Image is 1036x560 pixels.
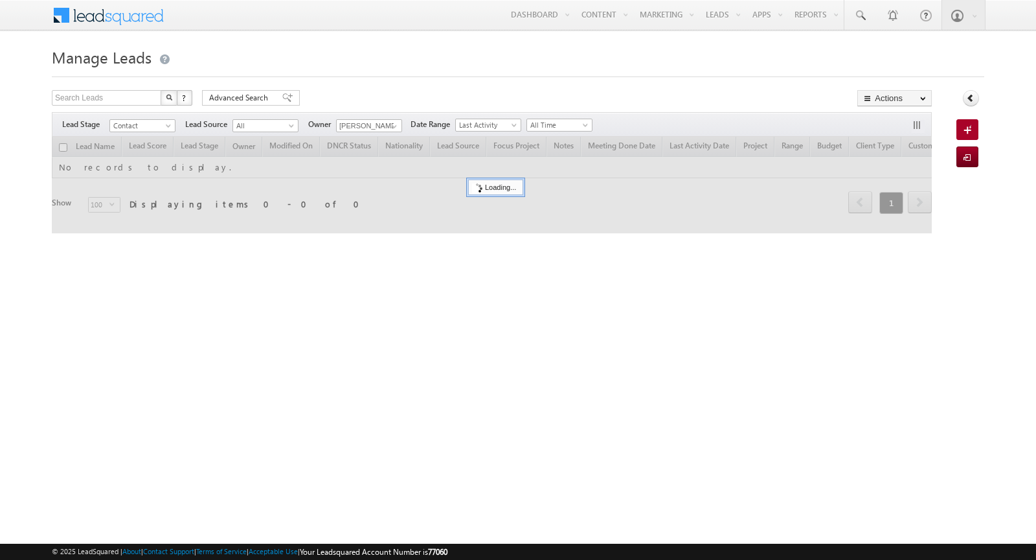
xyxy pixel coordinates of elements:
[177,90,192,106] button: ?
[300,547,447,557] span: Your Leadsquared Account Number is
[233,120,295,132] span: All
[185,119,232,130] span: Lead Source
[122,547,141,555] a: About
[857,90,932,106] button: Actions
[52,47,152,67] span: Manage Leads
[196,547,247,555] a: Terms of Service
[209,92,272,104] span: Advanced Search
[52,546,447,558] span: © 2025 LeadSquared | | | | |
[109,119,175,132] a: Contact
[62,119,109,130] span: Lead Stage
[455,119,521,132] a: Last Activity
[308,119,336,130] span: Owner
[385,120,401,133] a: Show All Items
[468,180,523,195] div: Loading...
[182,92,188,103] span: ?
[527,119,589,131] span: All Time
[110,120,172,132] span: Contact
[143,547,194,555] a: Contact Support
[411,119,455,130] span: Date Range
[232,119,298,132] a: All
[456,119,517,131] span: Last Activity
[166,94,172,100] img: Search
[336,119,402,132] input: Type to Search
[526,119,592,132] a: All Time
[249,547,298,555] a: Acceptable Use
[428,547,447,557] span: 77060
